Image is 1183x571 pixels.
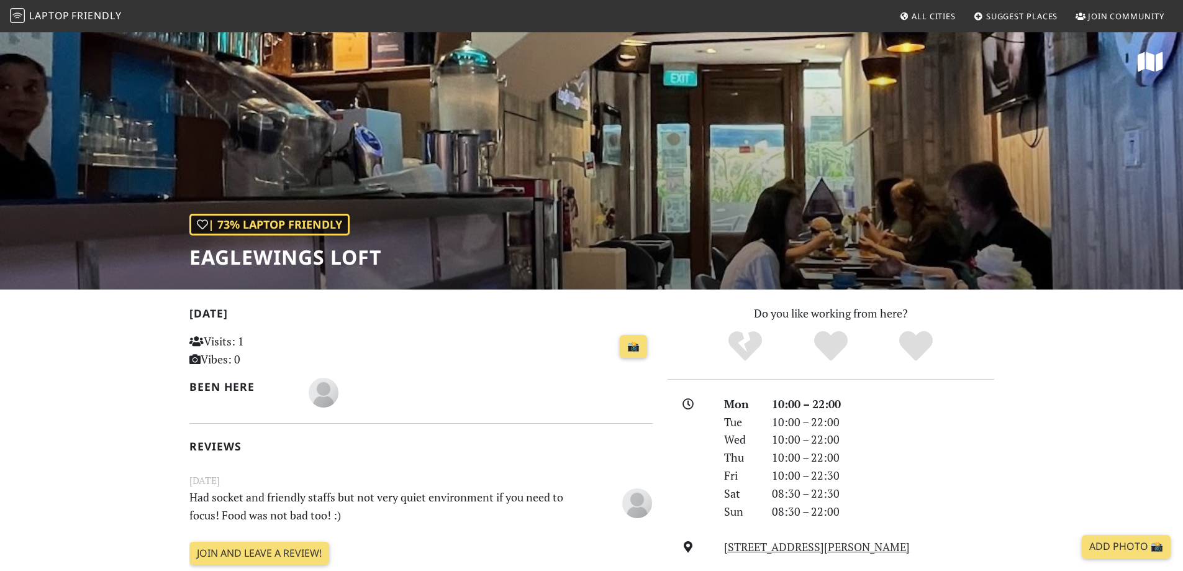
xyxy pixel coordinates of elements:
[622,494,652,509] span: Anonymous
[1088,11,1164,22] span: Join Community
[10,8,25,23] img: LaptopFriendly
[1071,5,1169,27] a: Join Community
[189,307,653,325] h2: [DATE]
[717,503,764,521] div: Sun
[1082,535,1171,559] a: Add Photo 📸
[717,485,764,503] div: Sat
[788,329,874,363] div: Yes
[182,473,660,488] small: [DATE]
[764,413,1002,431] div: 10:00 – 22:00
[724,539,910,554] a: [STREET_ADDRESS][PERSON_NAME]
[71,9,121,22] span: Friendly
[309,384,338,399] span: omgc
[717,449,764,467] div: Thu
[620,335,647,359] a: 📸
[702,329,788,363] div: No
[309,378,338,408] img: blank-535327c66bd565773addf3077783bbfce4b00ec00e9fd257753287c682c7fa38.png
[622,488,652,518] img: blank-535327c66bd565773addf3077783bbfce4b00ec00e9fd257753287c682c7fa38.png
[189,440,653,453] h2: Reviews
[764,431,1002,449] div: 10:00 – 22:00
[10,6,122,27] a: LaptopFriendly LaptopFriendly
[873,329,959,363] div: Definitely!
[717,395,764,413] div: Mon
[717,467,764,485] div: Fri
[189,245,381,269] h1: EagleWings Loft
[764,503,1002,521] div: 08:30 – 22:00
[189,332,334,368] p: Visits: 1 Vibes: 0
[764,485,1002,503] div: 08:30 – 22:30
[668,304,994,322] p: Do you like working from here?
[986,11,1058,22] span: Suggest Places
[717,413,764,431] div: Tue
[182,488,581,524] p: Had socket and friendly staffs but not very quiet environment if you need to focus! Food was not ...
[189,380,294,393] h2: Been here
[189,542,329,565] a: Join and leave a review!
[764,449,1002,467] div: 10:00 – 22:00
[969,5,1063,27] a: Suggest Places
[717,431,764,449] div: Wed
[894,5,961,27] a: All Cities
[29,9,70,22] span: Laptop
[189,214,350,235] div: | 73% Laptop Friendly
[764,467,1002,485] div: 10:00 – 22:30
[912,11,956,22] span: All Cities
[764,395,1002,413] div: 10:00 – 22:00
